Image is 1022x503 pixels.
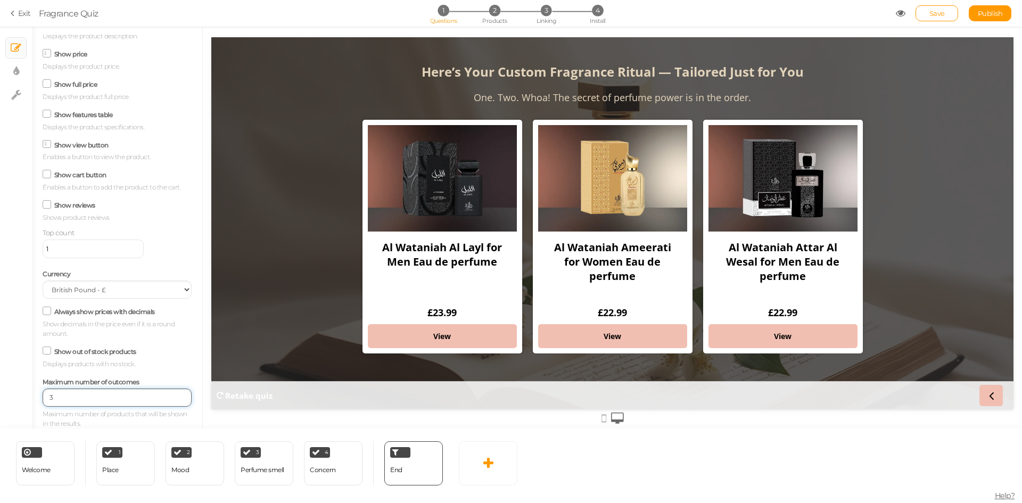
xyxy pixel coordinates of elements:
strong: Here’s Your Custom Fragrance Ritual — Tailored Just for You [210,26,592,43]
label: Show out of stock products [54,348,136,356]
div: 4 Concern [304,441,362,485]
div: Al Wataniah Ameerati for Women Eau de perfume [327,194,476,269]
label: Show cart button [54,171,106,179]
span: 3 [256,450,259,455]
div: Welcome [16,441,75,485]
li: 1 Questions [418,5,468,16]
label: Top count [43,228,75,237]
span: Questions [430,17,457,24]
div: 3 Perfume smell [235,441,293,485]
div: 2 Mood [166,441,224,485]
label: Show full price [54,80,97,88]
span: End [390,466,402,474]
label: Show view button [54,141,109,149]
small: Displays the product description. [43,31,138,41]
small: Shows product reviews [43,213,110,222]
div: Place [102,466,119,474]
span: Linking [537,17,556,24]
div: Concern [310,466,336,474]
div: One. Two. Whoa! The secret of perfume power is in the order. [262,54,540,67]
span: 2 [489,5,500,16]
small: Enables a button to add the product to the cart. [43,183,180,192]
span: Save [929,9,945,18]
div: Al Wataniah Al Layl for Men Eau de perfume [156,194,306,269]
span: Publish [978,9,1003,18]
div: £23.99 [216,269,245,282]
span: 3 [541,5,552,16]
small: Displays the product specifications. [43,122,144,132]
span: 4 [592,5,603,16]
small: Displays the product full price. [43,92,129,102]
li: 4 Install [573,5,622,16]
div: End [384,441,443,485]
span: Help? [995,491,1015,500]
label: Always show prices with decimals [54,308,155,316]
div: Perfume smell [241,466,284,474]
span: Show decimals in the price even if it is a round amount. [43,320,175,337]
div: Fragrance Quiz [39,7,98,20]
strong: View [392,294,410,304]
span: Maximum number of outcomes [43,378,139,386]
label: Show reviews [54,201,95,209]
strong: Retake quiz [14,353,61,364]
label: Show features table [54,111,113,119]
small: Enables a button to view the product. [43,152,151,162]
span: 2 [187,450,190,455]
li: 3 Linking [522,5,571,16]
div: £22.99 [557,269,586,282]
small: Displays the product price. [43,62,120,71]
span: Products [482,17,507,24]
span: 1 [119,450,121,455]
div: £22.99 [386,269,416,282]
strong: View [222,294,240,304]
div: Save [916,5,958,21]
li: 2 Products [470,5,520,16]
div: Al Wataniah Attar Al Wesal for Men Eau de perfume [497,194,646,269]
span: 1 [438,5,449,16]
strong: View [563,294,580,304]
span: Welcome [22,466,51,474]
a: Exit [11,8,31,19]
span: 4 [325,450,328,455]
div: 1 Place [96,441,155,485]
div: Mood [171,466,189,474]
label: Show price [54,50,87,58]
span: Maximum number of products that will be shown in the results. [43,410,187,427]
span: Displays products with no stock. [43,360,135,368]
span: Install [590,17,605,24]
span: Currency [43,270,70,278]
